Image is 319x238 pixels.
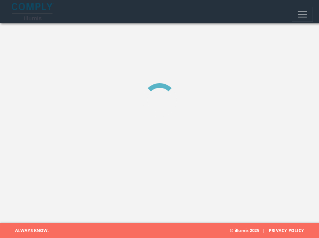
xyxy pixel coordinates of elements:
span: Always Know. [6,223,49,238]
a: Privacy Policy [269,227,304,233]
button: Toggle navigation [292,7,313,22]
span: | [259,227,267,233]
img: illumis [12,3,54,20]
span: © illumis 2025 [230,223,313,238]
